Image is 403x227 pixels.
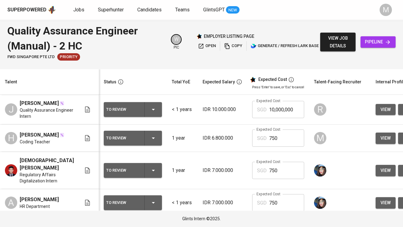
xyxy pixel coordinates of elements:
[171,34,182,50] div: pic
[106,166,139,174] div: To Review
[251,43,257,49] img: lark
[314,164,326,177] img: diazagista@glints.com
[175,6,191,14] a: Teams
[5,78,17,86] div: Talent
[203,6,240,14] a: GlintsGPT NEW
[59,133,64,137] img: magic_wand.svg
[104,195,162,210] button: To Review
[203,199,242,206] p: IDR 7.000.000
[98,7,124,13] span: Superhunter
[381,106,391,113] span: view
[59,101,64,106] img: magic_wand.svg
[257,106,267,113] p: SGD
[172,78,190,86] div: Total YoE
[104,163,162,178] button: To Review
[137,6,163,14] a: Candidates
[5,197,17,209] div: A
[376,104,396,115] button: view
[7,6,46,14] div: Superpowered
[104,131,162,145] button: To Review
[252,85,304,90] p: Press 'Enter' to save, or 'Esc' to cancel
[7,23,163,53] div: Quality Assurance Engineer (Manual) - 2 HC
[320,33,355,51] button: view job details
[20,131,59,139] span: [PERSON_NAME]
[73,7,84,13] span: Jobs
[257,199,267,207] p: SGD
[104,78,116,86] div: Status
[172,199,193,206] p: < 1 years
[171,34,182,45] div: W
[381,167,391,174] span: view
[203,106,242,113] p: IDR 10.000.000
[376,133,396,144] button: view
[20,157,74,172] span: [DEMOGRAPHIC_DATA][PERSON_NAME]
[203,7,225,13] span: GlintsGPT
[98,6,125,14] a: Superhunter
[20,100,59,107] span: [PERSON_NAME]
[7,54,55,60] span: FWD Singapore Pte Ltd
[175,7,190,13] span: Teams
[250,77,256,83] img: glints_star.svg
[20,196,59,203] span: [PERSON_NAME]
[137,7,162,13] span: Candidates
[20,139,50,145] span: Coding Teacher
[5,103,17,116] div: J
[104,102,162,117] button: To Review
[376,197,396,209] button: view
[314,103,326,116] div: R
[203,134,242,142] p: IDR 6.800.000
[223,41,244,51] button: copy
[5,132,17,144] div: H
[376,165,396,176] button: view
[20,107,74,119] span: Quality Assurance Engineer Intern
[257,167,267,174] p: SGD
[106,199,139,207] div: To Review
[106,106,139,113] div: To Review
[73,6,86,14] a: Jobs
[381,199,391,207] span: view
[196,34,202,39] img: Glints Star
[314,132,326,144] div: M
[172,167,193,174] p: 1 year
[198,42,216,50] span: open
[361,36,396,48] a: pipeline
[7,5,56,14] a: Superpoweredapp logo
[257,135,267,142] p: SGD
[224,42,242,50] span: copy
[249,41,320,51] button: lark generate / refresh lark base
[48,5,56,14] img: app logo
[203,167,242,174] p: IDR 7.000.000
[204,33,254,39] p: employer listing page
[57,54,80,60] span: Priority
[57,53,80,61] div: New Job received from Demand Team
[258,77,287,82] div: Expected Cost
[251,42,319,50] span: generate / refresh lark base
[226,7,240,13] span: NEW
[203,78,235,86] div: Expected Salary
[365,38,391,46] span: pipeline
[381,134,391,142] span: view
[106,134,139,142] div: To Review
[380,4,392,16] div: M
[196,41,217,51] button: open
[20,172,74,184] span: Regulatory Affairs Digitalization Intern
[20,203,50,209] span: HR Department
[172,106,193,113] p: < 1 years
[172,134,193,142] p: 1 year
[314,78,361,86] div: Talent-Facing Recruiter
[5,164,17,177] img: Muhammad Aufa Azham
[314,197,326,209] img: diazagista@glints.com
[325,34,350,50] span: view job details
